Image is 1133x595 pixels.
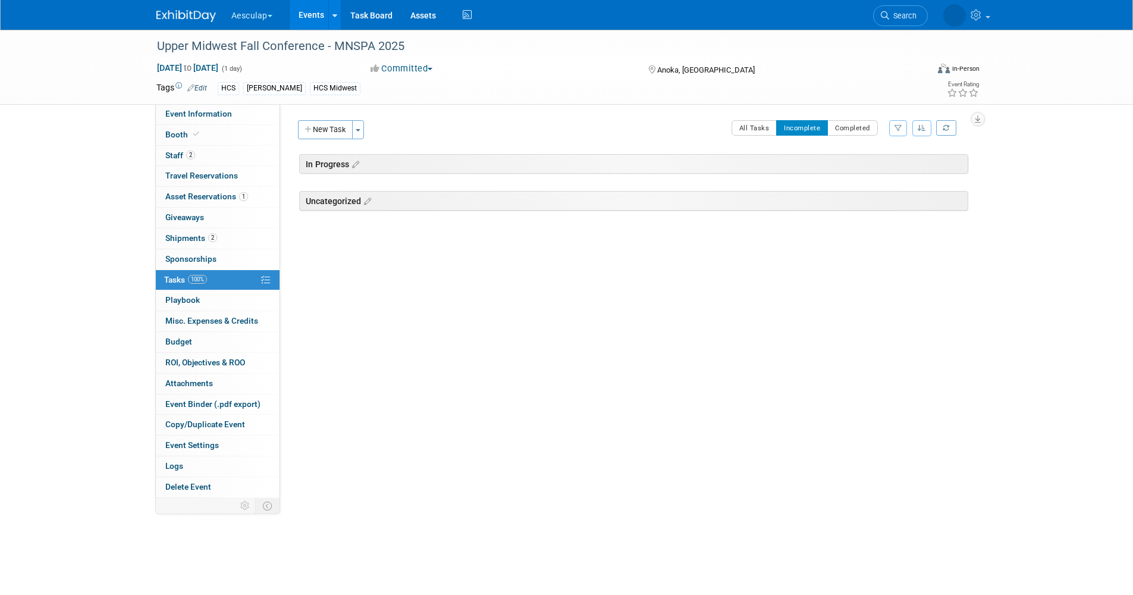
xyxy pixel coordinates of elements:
[165,378,213,388] span: Attachments
[186,151,195,159] span: 2
[657,65,755,74] span: Anoka, [GEOGRAPHIC_DATA]
[165,109,232,118] span: Event Information
[889,11,917,20] span: Search
[156,290,280,311] a: Playbook
[156,332,280,352] a: Budget
[156,10,216,22] img: ExhibitDay
[299,191,968,211] div: Uncategorized
[208,233,217,242] span: 2
[156,477,280,497] a: Delete Event
[366,62,437,75] button: Committed
[165,316,258,325] span: Misc. Expenses & Credits
[165,399,261,409] span: Event Binder (.pdf export)
[165,358,245,367] span: ROI, Objectives & ROO
[156,187,280,207] a: Asset Reservations1
[165,233,217,243] span: Shipments
[156,374,280,394] a: Attachments
[156,104,280,124] a: Event Information
[165,212,204,222] span: Giveaways
[193,131,199,137] i: Booth reservation complete
[164,275,207,284] span: Tasks
[156,270,280,290] a: Tasks100%
[165,440,219,450] span: Event Settings
[188,275,207,284] span: 100%
[165,419,245,429] span: Copy/Duplicate Event
[165,192,248,201] span: Asset Reservations
[299,154,968,174] div: In Progress
[156,62,219,73] span: [DATE] [DATE]
[156,436,280,456] a: Event Settings
[156,311,280,331] a: Misc. Expenses & Credits
[732,120,777,136] button: All Tasks
[943,4,966,27] img: Linda Zeller
[255,498,280,513] td: Toggle Event Tabs
[938,64,950,73] img: Format-Inperson.png
[156,82,207,95] td: Tags
[243,82,306,95] div: [PERSON_NAME]
[165,171,238,180] span: Travel Reservations
[165,151,195,160] span: Staff
[221,65,242,73] span: (1 day)
[310,82,360,95] div: HCS Midwest
[165,254,216,264] span: Sponsorships
[952,64,980,73] div: In-Person
[165,337,192,346] span: Budget
[156,456,280,477] a: Logs
[165,295,200,305] span: Playbook
[235,498,256,513] td: Personalize Event Tab Strip
[873,5,928,26] a: Search
[156,353,280,373] a: ROI, Objectives & ROO
[165,461,183,471] span: Logs
[156,249,280,270] a: Sponsorships
[156,208,280,228] a: Giveaways
[182,63,193,73] span: to
[187,84,207,92] a: Edit
[156,394,280,415] a: Event Binder (.pdf export)
[361,195,371,206] a: Edit sections
[776,120,828,136] button: Incomplete
[218,82,239,95] div: HCS
[153,36,910,57] div: Upper Midwest Fall Conference - MNSPA 2025
[156,125,280,145] a: Booth
[156,166,280,186] a: Travel Reservations
[165,482,211,491] span: Delete Event
[156,146,280,166] a: Staff2
[349,158,359,170] a: Edit sections
[165,130,202,139] span: Booth
[156,228,280,249] a: Shipments2
[827,120,878,136] button: Completed
[936,120,956,136] a: Refresh
[156,415,280,435] a: Copy/Duplicate Event
[298,120,353,139] button: New Task
[858,62,980,80] div: Event Format
[239,192,248,201] span: 1
[947,82,979,87] div: Event Rating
